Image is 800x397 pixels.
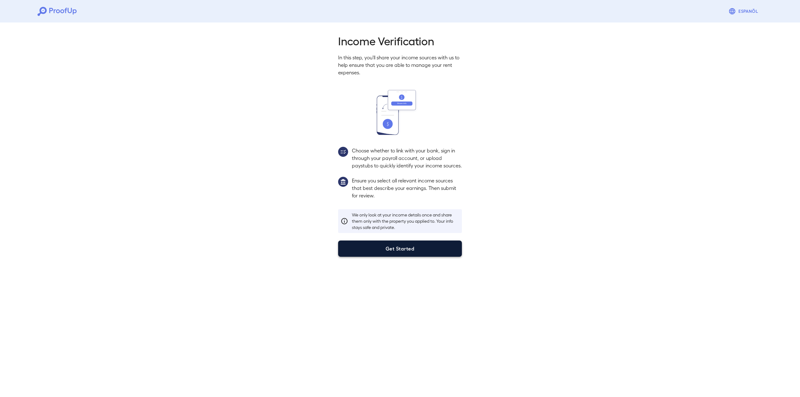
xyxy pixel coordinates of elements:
img: transfer_money.svg [377,90,423,135]
button: Get Started [338,241,462,257]
p: Ensure you select all relevant income sources that best describe your earnings. Then submit for r... [352,177,462,199]
img: group2.svg [338,147,348,157]
p: In this step, you'll share your income sources with us to help ensure that you are able to manage... [338,54,462,76]
p: We only look at your income details once and share them only with the property you applied to. Yo... [352,212,459,231]
img: group1.svg [338,177,348,187]
h2: Income Verification [338,34,462,47]
p: Choose whether to link with your bank, sign in through your payroll account, or upload paystubs t... [352,147,462,169]
button: Espanõl [726,5,762,17]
